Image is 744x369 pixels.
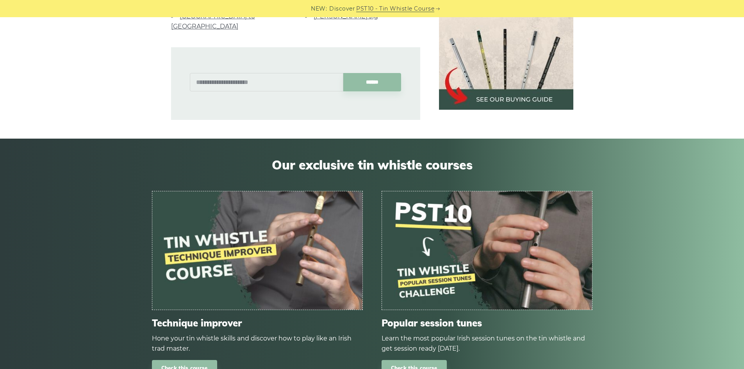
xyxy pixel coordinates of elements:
[382,333,592,354] div: Learn the most popular Irish session tunes on the tin whistle and get session ready [DATE].
[152,333,363,354] div: Hone your tin whistle skills and discover how to play like an Irish trad master.
[152,317,363,329] span: Technique improver
[314,12,378,20] a: [PERSON_NAME] Jig
[382,317,592,329] span: Popular session tunes
[329,4,355,13] span: Discover
[356,4,434,13] a: PST10 - Tin Whistle Course
[152,157,592,172] span: Our exclusive tin whistle courses
[171,12,255,30] a: [GEOGRAPHIC_DATA] to [GEOGRAPHIC_DATA]
[311,4,327,13] span: NEW:
[152,191,362,310] img: tin-whistle-course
